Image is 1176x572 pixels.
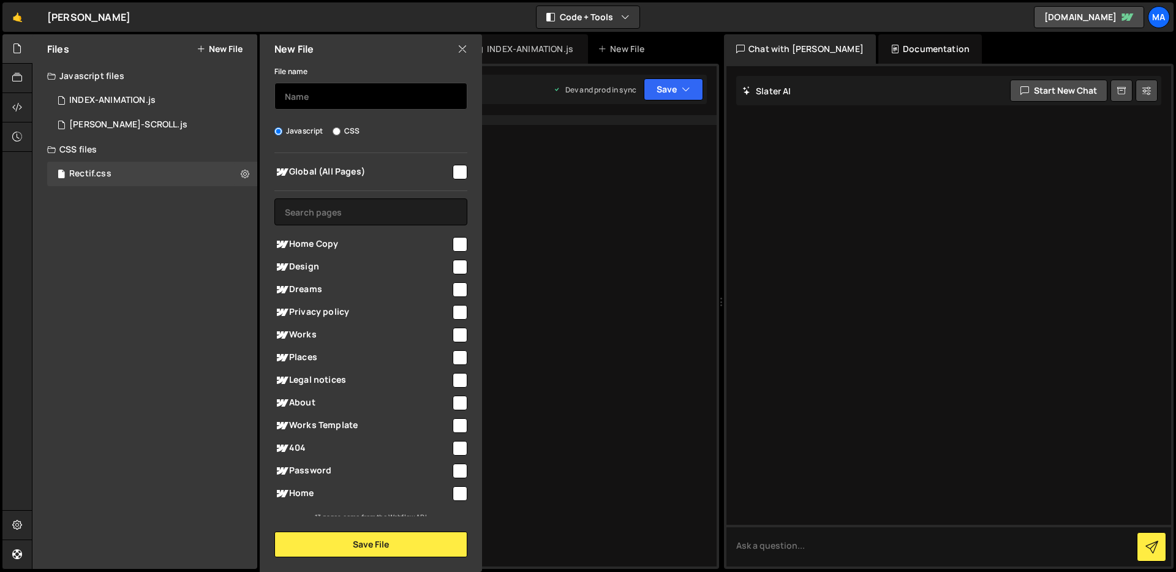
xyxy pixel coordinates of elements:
label: Javascript [274,125,323,137]
a: [DOMAIN_NAME] [1034,6,1144,28]
div: CSS files [32,137,257,162]
div: [PERSON_NAME] [47,10,130,24]
span: About [274,396,451,410]
h2: Files [47,42,69,56]
label: File name [274,66,307,78]
input: Search pages [274,198,467,225]
span: Privacy policy [274,305,451,320]
div: 16352/44205.js [47,88,257,113]
div: New File [598,43,649,55]
span: 404 [274,441,451,456]
button: Save [644,78,703,100]
span: Password [274,464,451,478]
span: Places [274,350,451,365]
span: Dreams [274,282,451,297]
a: 🤙 [2,2,32,32]
div: Rectif.css [69,168,111,179]
button: Save File [274,532,467,557]
span: Home Copy [274,237,451,252]
span: Design [274,260,451,274]
input: Javascript [274,127,282,135]
div: Chat with [PERSON_NAME] [724,34,876,64]
div: Dev and prod in sync [553,85,636,95]
div: 16352/44206.js [47,113,257,137]
button: Start new chat [1010,80,1107,102]
div: INDEX-ANIMATION.js [69,95,156,106]
label: CSS [333,125,360,137]
small: 13 pages come from the Webflow API [315,513,426,521]
div: INDEX-ANIMATION.js [487,43,573,55]
span: Legal notices [274,373,451,388]
div: Documentation [878,34,982,64]
h2: New File [274,42,314,56]
div: 16352/44971.css [47,162,257,186]
input: CSS [333,127,341,135]
h2: Slater AI [742,85,791,97]
span: Works Template [274,418,451,433]
span: Home [274,486,451,501]
div: [PERSON_NAME]-SCROLL.js [69,119,187,130]
input: Name [274,83,467,110]
a: Ma [1148,6,1170,28]
div: Javascript files [32,64,257,88]
button: Code + Tools [537,6,639,28]
span: Works [274,328,451,342]
button: New File [197,44,243,54]
span: Global (All Pages) [274,165,451,179]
